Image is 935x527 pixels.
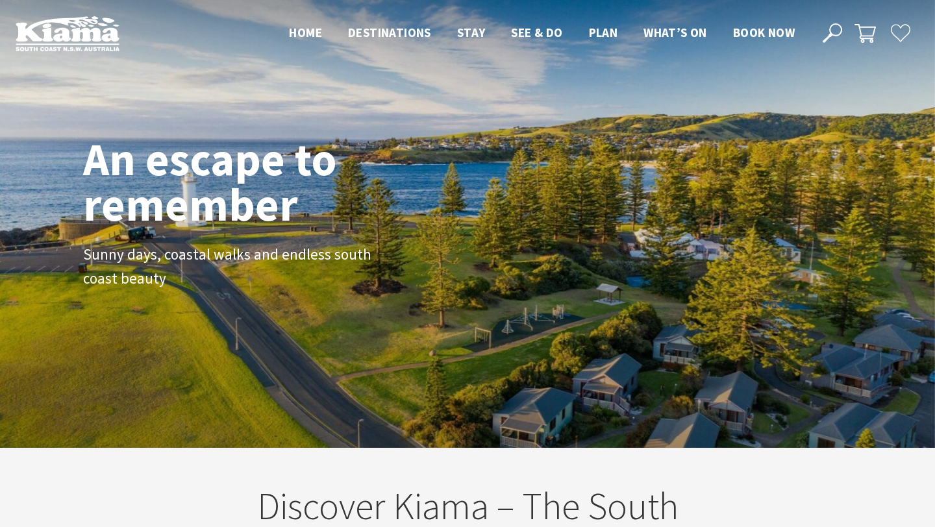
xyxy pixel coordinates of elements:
[83,136,440,227] h1: An escape to remember
[643,25,707,40] span: What’s On
[589,25,618,40] span: Plan
[16,16,119,51] img: Kiama Logo
[457,25,486,40] span: Stay
[83,243,375,291] p: Sunny days, coastal walks and endless south coast beauty
[276,23,808,44] nav: Main Menu
[733,25,795,40] span: Book now
[511,25,562,40] span: See & Do
[348,25,431,40] span: Destinations
[289,25,322,40] span: Home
